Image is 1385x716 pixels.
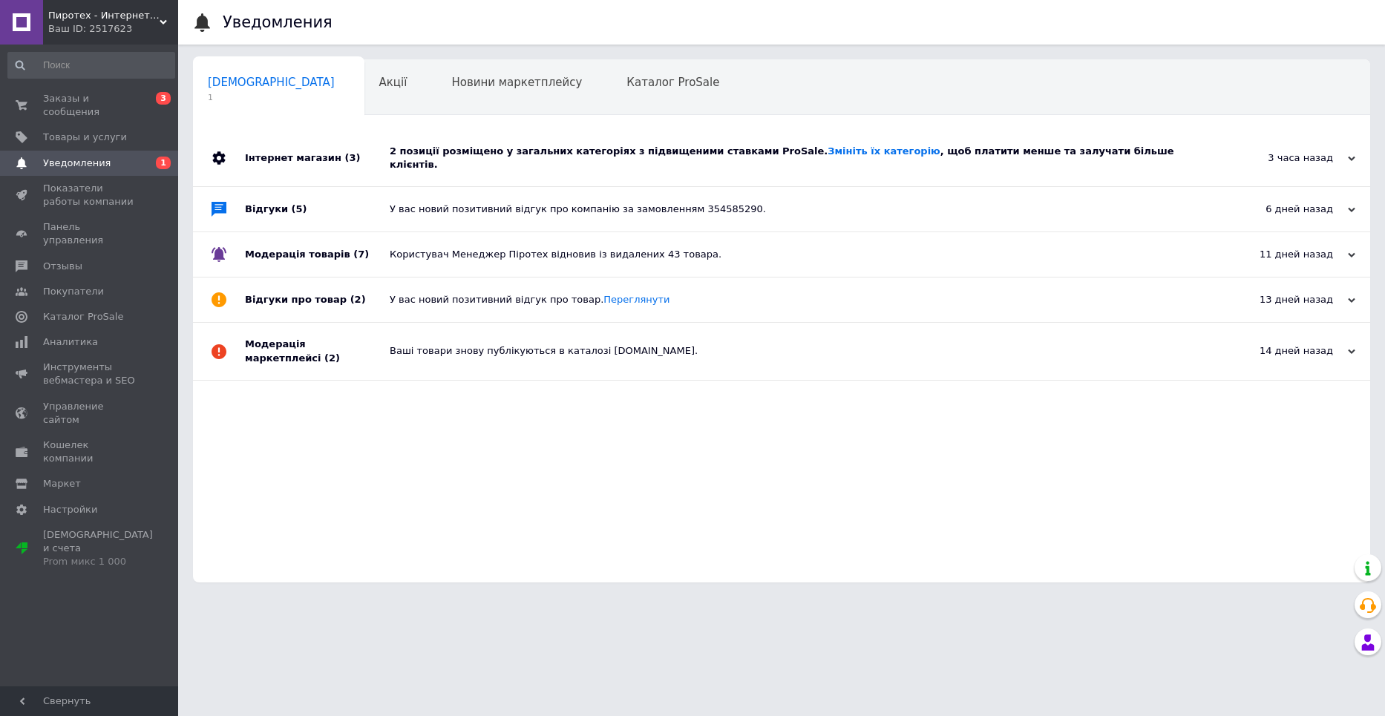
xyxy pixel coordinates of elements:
[379,76,407,89] span: Акції
[245,277,390,322] div: Відгуки про товар
[43,335,98,349] span: Аналитика
[626,76,719,89] span: Каталог ProSale
[1207,203,1355,216] div: 6 дней назад
[43,555,153,568] div: Prom микс 1 000
[245,323,390,379] div: Модерація маркетплейсі
[43,131,127,144] span: Товары и услуги
[245,130,390,186] div: Інтернет магазин
[1207,248,1355,261] div: 11 дней назад
[245,232,390,277] div: Модерація товарів
[245,187,390,231] div: Відгуки
[390,248,1207,261] div: Користувач Менеджер Піротех відновив із видалених 43 товара.
[43,260,82,273] span: Отзывы
[208,76,335,89] span: [DEMOGRAPHIC_DATA]
[156,157,171,169] span: 1
[603,294,669,305] a: Переглянути
[353,249,369,260] span: (7)
[43,92,137,119] span: Заказы и сообщения
[1207,151,1355,165] div: 3 часа назад
[390,145,1207,171] div: 2 позиції розміщено у загальних категоріях з підвищеними ставками ProSale. , щоб платити менше та...
[208,92,335,103] span: 1
[451,76,582,89] span: Новини маркетплейсу
[1207,293,1355,306] div: 13 дней назад
[390,293,1207,306] div: У вас новий позитивний відгук про товар.
[43,439,137,465] span: Кошелек компании
[828,145,940,157] a: Змініть їх категорію
[43,182,137,208] span: Показатели работы компании
[156,92,171,105] span: 3
[390,203,1207,216] div: У вас новий позитивний відгук про компанію за замовленням 354585290.
[43,157,111,170] span: Уведомления
[43,310,123,323] span: Каталог ProSale
[43,528,153,569] span: [DEMOGRAPHIC_DATA] и счета
[43,285,104,298] span: Покупатели
[344,152,360,163] span: (3)
[223,13,333,31] h1: Уведомления
[390,344,1207,358] div: Ваші товари знову публікуються в каталозі [DOMAIN_NAME].
[48,9,160,22] span: Пиротех - Интернет-магазин
[43,361,137,387] span: Инструменты вебмастера и SEO
[292,203,307,214] span: (5)
[48,22,178,36] div: Ваш ID: 2517623
[43,220,137,247] span: Панель управления
[43,477,81,490] span: Маркет
[7,52,175,79] input: Поиск
[350,294,366,305] span: (2)
[43,503,97,516] span: Настройки
[324,352,340,364] span: (2)
[1207,344,1355,358] div: 14 дней назад
[43,400,137,427] span: Управление сайтом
